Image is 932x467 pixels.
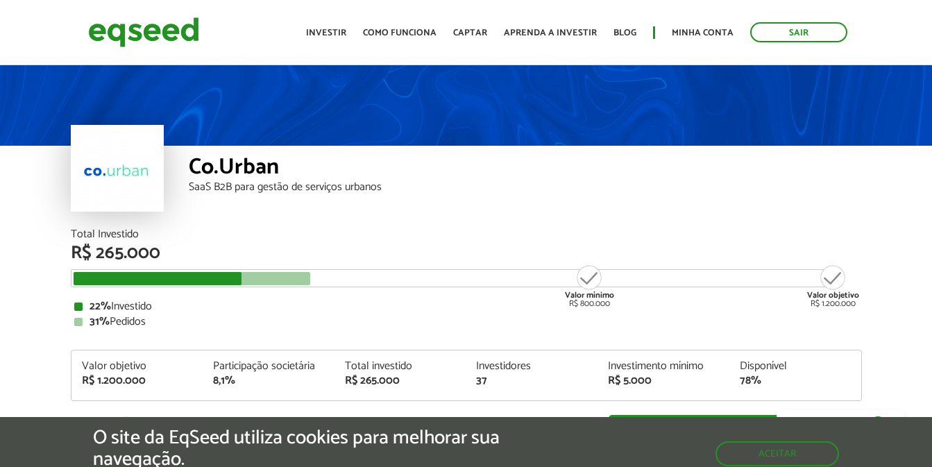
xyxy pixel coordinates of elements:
div: Total Investido [71,229,862,240]
div: Disponível [740,361,851,372]
a: Como funciona [363,28,437,37]
div: Participação societária [213,361,324,372]
a: Captar [453,28,487,37]
strong: Valor mínimo [565,289,614,302]
a: Blog [613,28,636,37]
div: Pedidos [74,316,858,328]
div: Investimento mínimo [608,361,719,372]
div: R$ 5.000 [608,375,719,387]
a: Fale conosco [777,410,904,439]
div: Valor objetivo [82,361,193,372]
img: EqSeed [88,14,199,51]
div: 8,1% [213,375,324,387]
div: R$ 1.200.000 [807,264,859,308]
strong: Valor objetivo [807,289,859,302]
button: Aceitar [715,441,839,466]
div: R$ 800.000 [564,264,616,308]
p: Compartilhar: [81,415,588,428]
strong: 22% [90,297,111,316]
div: R$ 265.000 [345,375,456,387]
div: 78% [740,375,851,387]
div: R$ 265.000 [71,244,862,262]
div: 37 [476,375,587,387]
a: Sair [750,22,847,42]
a: Aprenda a investir [504,28,597,37]
strong: 31% [90,312,110,331]
div: R$ 1.200.000 [82,375,193,387]
div: Co.Urban [189,156,862,182]
div: Total investido [345,361,456,372]
div: Investidores [476,361,587,372]
a: Minha conta [672,28,734,37]
a: Investir [306,28,346,37]
div: Investido [74,301,858,312]
div: SaaS B2B para gestão de serviços urbanos [189,182,862,193]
